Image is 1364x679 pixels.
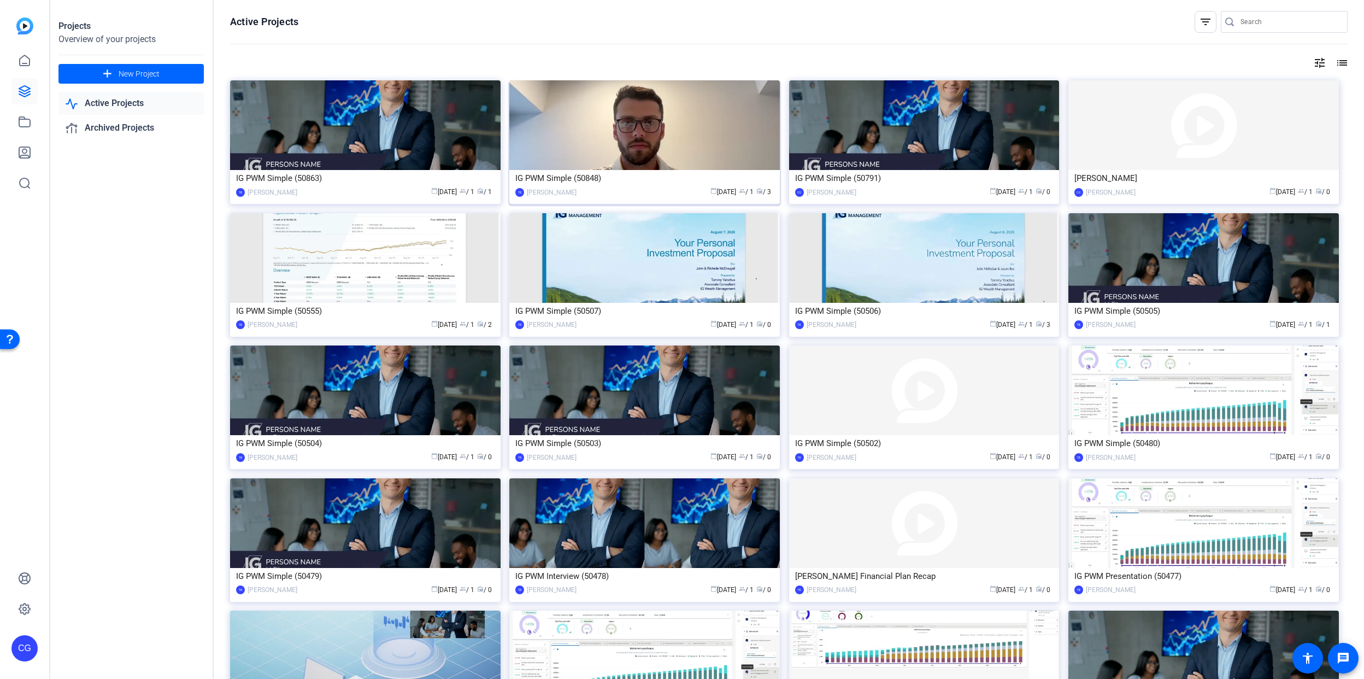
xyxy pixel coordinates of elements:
div: IG PWM Simple (50504) [236,435,495,452]
mat-icon: filter_list [1199,15,1212,28]
span: [DATE] [1269,453,1295,461]
div: [PERSON_NAME] [527,187,577,198]
div: TB [1074,320,1083,329]
span: radio [756,188,763,194]
span: [DATE] [710,321,736,329]
div: IG PWM Simple (50502) [795,435,1054,452]
span: / 1 [1018,188,1033,196]
span: / 1 [739,188,754,196]
span: calendar_today [990,586,996,592]
input: Search [1240,15,1339,28]
div: TB [795,320,804,329]
div: [PERSON_NAME] [1074,170,1333,186]
div: [PERSON_NAME] [807,452,856,463]
span: [DATE] [990,453,1015,461]
span: / 0 [1315,586,1330,594]
mat-icon: tune [1313,56,1326,69]
div: IG PWM Presentation (50477) [1074,568,1333,584]
span: [DATE] [1269,188,1295,196]
span: / 1 [477,188,492,196]
mat-icon: add [101,67,114,81]
div: [PERSON_NAME] [248,584,297,595]
span: [DATE] [990,321,1015,329]
div: TB [236,586,245,594]
span: / 0 [1036,188,1050,196]
span: calendar_today [710,453,717,459]
div: IG PWM Simple (50479) [236,568,495,584]
span: / 1 [1018,453,1033,461]
span: group [460,188,466,194]
span: [DATE] [710,188,736,196]
mat-icon: list [1334,56,1348,69]
div: Projects [58,20,204,33]
div: [PERSON_NAME] [527,319,577,330]
a: Active Projects [58,92,204,115]
span: [DATE] [431,188,457,196]
span: group [1018,188,1025,194]
div: IG PWM Simple (50503) [515,435,774,452]
span: calendar_today [1269,320,1276,327]
span: calendar_today [710,320,717,327]
span: group [460,586,466,592]
div: IG PWM Simple (50506) [795,303,1054,319]
span: / 0 [1315,453,1330,461]
span: calendar_today [990,320,996,327]
span: group [1298,188,1304,194]
div: Overview of your projects [58,33,204,46]
span: group [1018,586,1025,592]
a: Archived Projects [58,117,204,139]
span: [DATE] [710,453,736,461]
div: TB [1074,453,1083,462]
span: radio [1036,320,1042,327]
span: radio [756,453,763,459]
div: TB [515,188,524,197]
div: [PERSON_NAME] [807,319,856,330]
div: [PERSON_NAME] [1086,452,1136,463]
span: [DATE] [1269,586,1295,594]
span: calendar_today [431,453,438,459]
span: / 1 [1298,586,1313,594]
span: radio [477,453,484,459]
div: IG PWM Simple (50505) [1074,303,1333,319]
div: [PERSON_NAME] Financial Plan Recap [795,568,1054,584]
div: TB [515,320,524,329]
div: TB [236,453,245,462]
button: New Project [58,64,204,84]
span: group [739,453,745,459]
span: / 3 [1036,321,1050,329]
div: [PERSON_NAME] [527,452,577,463]
span: calendar_today [1269,188,1276,194]
div: IG PWM Simple (50848) [515,170,774,186]
span: [DATE] [710,586,736,594]
span: / 1 [460,586,474,594]
span: [DATE] [1269,321,1295,329]
span: / 2 [477,321,492,329]
span: / 1 [460,188,474,196]
div: [PERSON_NAME] [527,584,577,595]
span: / 0 [477,453,492,461]
span: calendar_today [990,453,996,459]
span: calendar_today [431,188,438,194]
span: group [460,453,466,459]
div: [PERSON_NAME] [807,187,856,198]
div: IG PWM Simple (50555) [236,303,495,319]
span: radio [756,586,763,592]
img: blue-gradient.svg [16,17,33,34]
span: group [1298,453,1304,459]
span: group [739,320,745,327]
span: group [739,188,745,194]
span: / 0 [1036,453,1050,461]
span: radio [477,586,484,592]
div: [PERSON_NAME] [1086,187,1136,198]
div: IG PWM Interview (50478) [515,568,774,584]
span: calendar_today [990,188,996,194]
span: / 0 [756,586,771,594]
span: / 1 [1018,586,1033,594]
div: IG PWM Simple (50863) [236,170,495,186]
div: CG [1074,188,1083,197]
span: radio [756,320,763,327]
div: [PERSON_NAME] [248,187,297,198]
span: calendar_today [1269,453,1276,459]
span: / 0 [477,586,492,594]
span: calendar_today [710,188,717,194]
